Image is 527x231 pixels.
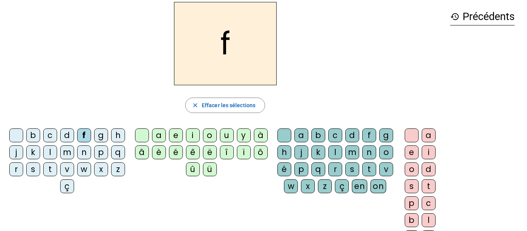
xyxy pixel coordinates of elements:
div: x [94,162,108,176]
div: i [422,145,436,159]
div: k [26,145,40,159]
div: û [186,162,200,176]
div: t [43,162,57,176]
div: g [379,128,393,142]
div: ë [203,145,217,159]
div: t [422,179,436,193]
div: c [328,128,342,142]
div: b [311,128,325,142]
div: z [111,162,125,176]
div: l [43,145,57,159]
div: à [254,128,268,142]
div: k [311,145,325,159]
div: f [362,128,376,142]
div: s [405,179,419,193]
div: r [328,162,342,176]
div: o [203,128,217,142]
div: h [111,128,125,142]
div: l [328,145,342,159]
div: é [169,145,183,159]
div: u [220,128,234,142]
div: ç [335,179,349,193]
div: i [186,128,200,142]
div: ï [237,145,251,159]
div: e [169,128,183,142]
div: â [135,145,149,159]
div: t [362,162,376,176]
div: e [405,145,419,159]
div: w [284,179,298,193]
div: v [379,162,393,176]
button: Effacer les sélections [185,98,265,113]
span: Effacer les sélections [202,101,255,110]
div: î [220,145,234,159]
div: q [311,162,325,176]
div: c [43,128,57,142]
div: è [152,145,166,159]
div: j [9,145,23,159]
div: l [422,213,436,227]
div: ô [254,145,268,159]
div: ü [203,162,217,176]
div: g [94,128,108,142]
mat-icon: history [450,12,459,21]
div: o [405,162,419,176]
mat-icon: close [192,102,199,109]
div: c [422,196,436,210]
div: j [294,145,308,159]
div: s [26,162,40,176]
div: p [294,162,308,176]
h2: f [174,2,277,85]
div: ê [186,145,200,159]
div: d [60,128,74,142]
div: en [352,179,367,193]
div: b [26,128,40,142]
div: y [237,128,251,142]
div: a [294,128,308,142]
h3: Précédents [450,8,515,25]
div: m [345,145,359,159]
div: n [362,145,376,159]
div: h [277,145,291,159]
div: d [422,162,436,176]
div: é [277,162,291,176]
div: n [77,145,91,159]
div: s [345,162,359,176]
div: a [152,128,166,142]
div: b [405,213,419,227]
div: on [370,179,386,193]
div: d [345,128,359,142]
div: o [379,145,393,159]
div: x [301,179,315,193]
div: a [422,128,436,142]
div: p [405,196,419,210]
div: w [77,162,91,176]
div: p [94,145,108,159]
div: v [60,162,74,176]
div: z [318,179,332,193]
div: ç [60,179,74,193]
div: f [77,128,91,142]
div: q [111,145,125,159]
div: m [60,145,74,159]
div: r [9,162,23,176]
